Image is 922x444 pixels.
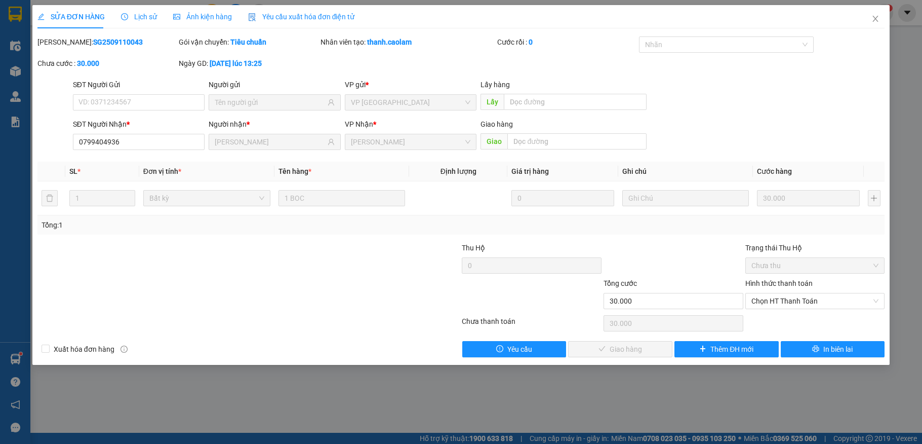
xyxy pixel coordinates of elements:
span: user [328,138,335,145]
div: [PERSON_NAME]: [37,36,177,48]
button: exclamation-circleYêu cầu [462,341,567,357]
img: icon [248,13,256,21]
div: SĐT Người Gửi [73,79,205,90]
label: Hình thức thanh toán [745,279,813,287]
span: Bất kỳ [149,191,264,206]
input: Dọc đường [507,133,647,150]
div: Nhân viên tạo: [320,36,495,48]
span: Lấy [480,94,504,110]
input: Ghi Chú [622,190,749,206]
span: VP Sài Gòn [351,95,471,110]
input: 0 [757,190,859,206]
button: delete [42,190,58,206]
span: Giao hàng [480,120,513,128]
div: Chưa cước : [37,58,177,69]
span: Lấy hàng [480,81,510,89]
span: clock-circle [121,13,128,20]
input: Dọc đường [504,94,647,110]
button: plusThêm ĐH mới [674,341,779,357]
b: Tiêu chuẩn [230,38,266,46]
span: Yêu cầu [507,344,532,355]
span: edit [37,13,45,20]
span: Giá trị hàng [511,167,549,175]
div: Người gửi [209,79,341,90]
b: SG2509110043 [93,38,143,46]
span: info-circle [121,346,128,353]
span: Cước hàng [757,167,792,175]
span: Ảnh kiện hàng [173,13,232,21]
span: picture [173,13,180,20]
b: [DATE] lúc 13:25 [210,59,262,67]
span: exclamation-circle [496,345,503,353]
div: SĐT Người Nhận [73,119,205,130]
span: Định lượng [440,167,476,175]
span: Thu Hộ [462,244,485,252]
span: Xuất hóa đơn hàng [50,344,118,355]
div: Tổng: 1 [42,219,356,231]
input: 0 [511,190,614,206]
span: Chọn HT Thanh Toán [751,293,879,309]
span: In biên lai [823,344,853,355]
span: Chưa thu [751,258,879,273]
span: Tên hàng [278,167,311,175]
div: Ngày GD: [179,58,318,69]
button: plus [868,190,881,206]
b: 30.000 [77,59,99,67]
span: Lịch sử [121,13,157,21]
span: user [328,99,335,106]
div: Gói vận chuyển: [179,36,318,48]
b: 0 [529,38,533,46]
span: VP Nhận [345,120,373,128]
input: VD: Bàn, Ghế [278,190,406,206]
span: SỬA ĐƠN HÀNG [37,13,105,21]
b: thanh.caolam [367,38,412,46]
span: Thêm ĐH mới [710,344,753,355]
button: Close [861,5,890,33]
span: close [871,15,879,23]
button: printerIn biên lai [781,341,885,357]
span: VP Phan Thiết [351,134,471,150]
div: Người nhận [209,119,341,130]
span: Tổng cước [604,279,637,287]
th: Ghi chú [618,162,753,181]
span: Đơn vị tính [143,167,181,175]
span: Giao [480,133,507,150]
div: Trạng thái Thu Hộ [745,242,885,253]
span: printer [812,345,819,353]
span: Yêu cầu xuất hóa đơn điện tử [248,13,355,21]
input: Tên người nhận [215,136,326,147]
span: SL [69,167,77,175]
div: Chưa thanh toán [461,316,603,334]
input: Tên người gửi [215,97,326,108]
button: checkGiao hàng [568,341,672,357]
div: VP gửi [345,79,477,90]
span: plus [699,345,706,353]
div: Cước rồi : [497,36,637,48]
